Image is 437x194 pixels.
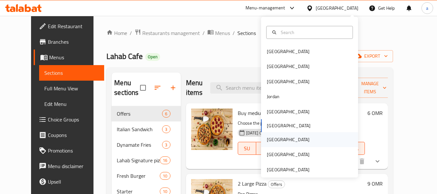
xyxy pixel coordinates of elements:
button: Add section [165,80,181,96]
div: [GEOGRAPHIC_DATA] [316,5,358,12]
span: Coupons [48,131,99,139]
a: Choice Groups [34,112,104,127]
div: [GEOGRAPHIC_DATA] [267,151,310,158]
a: Home [106,29,127,37]
a: Branches [34,34,104,50]
div: items [160,172,170,180]
a: Upsell [34,174,104,189]
span: Edit Menu [44,100,99,108]
input: Search [278,29,349,36]
div: items [162,141,170,149]
div: Fresh Burger10 [112,168,180,184]
div: Jordan [267,93,279,100]
div: [GEOGRAPHIC_DATA] [267,63,310,70]
span: 3 [162,126,170,132]
li: / [130,29,132,37]
span: Lahab Cafe [106,49,143,63]
span: Menus [215,29,230,37]
button: Manage items [348,78,392,98]
span: Promotions [48,147,99,154]
span: Manage items [354,80,387,96]
button: MO [256,142,274,155]
span: Fresh Burger [117,172,160,180]
span: export [356,52,388,60]
input: search [210,82,287,94]
div: [GEOGRAPHIC_DATA] [267,48,310,55]
h2: Menu sections [114,78,140,97]
h6: 9 OMR [367,179,383,188]
div: Italian Sandwich3 [112,121,180,137]
span: Choice Groups [48,116,99,123]
span: Menus [49,53,99,61]
span: a [426,5,428,12]
span: Upsell [48,178,99,186]
a: Menus [34,50,104,65]
span: Offers [117,110,162,118]
button: export [351,50,393,62]
div: items [160,156,170,164]
span: Menu disclaimer [48,162,99,170]
span: Select all sections [136,81,150,95]
div: [GEOGRAPHIC_DATA] [267,136,310,143]
span: Offers [268,181,285,188]
a: Promotions [34,143,104,158]
div: [GEOGRAPHIC_DATA] [267,166,310,173]
span: Dynamate Fries [117,141,162,149]
button: show more [370,154,385,169]
span: 3 [162,142,170,148]
span: Branches [48,38,99,46]
div: items [162,125,170,133]
li: / [233,29,235,37]
span: Italian Sandwich [117,125,162,133]
p: Choose the pizza you want. [238,119,365,127]
a: Edit Restaurant [34,18,104,34]
img: Buy medium pizza & one Small pizza [191,108,233,150]
div: [GEOGRAPHIC_DATA] [267,78,310,85]
span: MO [259,144,272,153]
li: / [202,29,205,37]
div: Lahab Signature pizza16 [112,153,180,168]
div: Dynamate Fries3 [112,137,180,153]
a: Edit Menu [39,96,104,112]
span: SU [241,144,254,153]
div: Menu-management [246,4,285,12]
span: 16 [160,157,170,164]
h2: Menu items [186,78,203,97]
div: Offers [268,180,285,188]
span: Lahab Signature pizza [117,156,160,164]
span: 10 [160,173,170,179]
span: Sections [44,69,99,77]
a: Sections [39,65,104,81]
a: Menus [207,29,230,37]
a: Restaurants management [135,29,200,37]
span: [DATE] 09:03 AM [244,130,279,136]
span: Full Menu View [44,85,99,92]
div: items [162,110,170,118]
span: Sections [237,29,256,37]
span: Open [145,54,160,60]
svg: Show Choices [374,157,381,165]
div: Open [145,53,160,61]
span: Sort sections [150,80,165,96]
nav: breadcrumb [106,29,393,37]
h6: 6 OMR [367,108,383,118]
a: Full Menu View [39,81,104,96]
button: SU [238,142,256,155]
span: 2 Large Pizza [238,179,267,188]
div: Offers6 [112,106,180,121]
span: Edit Restaurant [48,22,99,30]
span: 6 [162,111,170,117]
span: Restaurants management [142,29,200,37]
button: delete [354,154,370,169]
span: Buy medium pizza & one Small pizza [238,108,317,118]
a: Menu disclaimer [34,158,104,174]
div: [GEOGRAPHIC_DATA] [267,108,310,115]
a: Coupons [34,127,104,143]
